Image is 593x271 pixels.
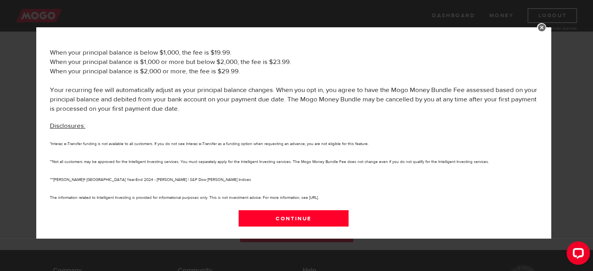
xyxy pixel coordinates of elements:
[50,177,251,182] small: ***[PERSON_NAME]® [GEOGRAPHIC_DATA] Year-End 2024 - [PERSON_NAME] | S&P Dow [PERSON_NAME] Indices
[50,195,319,200] small: The information related to Intelligent Investing is provided for informational purposes only. Thi...
[50,48,537,57] li: When your principal balance is below $1,000, the fee is $19.99.
[50,159,489,164] small: **Not all customers may be approved for the Intelligent Investing services. You must separately a...
[50,141,368,146] small: *Interac e-Transfer funding is not available to all customers. If you do not see Interac e-Transf...
[239,210,349,227] a: Continue
[50,67,537,85] li: When your principal balance is $2,000 or more, the fee is $29.99.
[50,57,537,67] li: When your principal balance is $1,000 or more but below $2,000, the fee is $23.99.
[50,85,537,113] p: Your recurring fee will automatically adjust as your principal balance changes. When you opt in, ...
[50,122,85,130] u: Disclosures:
[560,238,593,271] iframe: LiveChat chat widget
